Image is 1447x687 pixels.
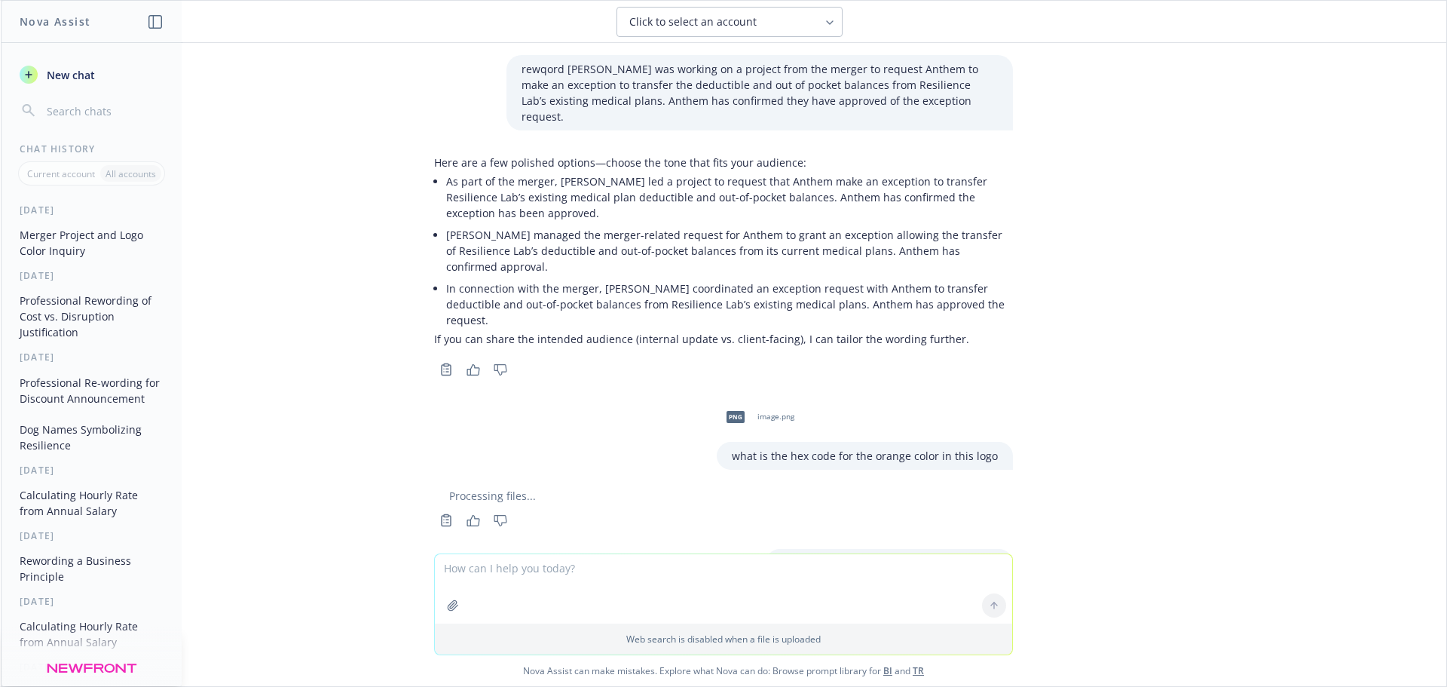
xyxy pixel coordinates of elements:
[446,281,1013,328] p: In connection with the merger, [PERSON_NAME] coordinated an exception request with Anthem to tran...
[14,61,170,88] button: New chat
[14,417,170,458] button: Dog Names Symbolizing Resilience
[20,14,90,29] h1: Nova Assist
[488,510,512,531] button: Thumbs down
[434,331,1013,347] p: If you can share the intended audience (internal update vs. client-facing), I can tailor the word...
[727,411,745,422] span: png
[14,222,170,263] button: Merger Project and Logo Color Inquiry
[629,14,757,29] span: Click to select an account
[14,483,170,523] button: Calculating Hourly Rate from Annual Salary
[106,167,156,180] p: All accounts
[14,288,170,345] button: Professional Rewording of Cost vs. Disruption Justification
[446,173,1013,221] p: As part of the merger, [PERSON_NAME] led a project to request that Anthem make an exception to tr...
[446,227,1013,274] p: [PERSON_NAME] managed the merger-related request for Anthem to grant an exception allowing the tr...
[717,398,797,436] div: pngimage.png
[883,664,892,677] a: BI
[27,167,95,180] p: Current account
[616,7,843,37] button: Click to select an account
[434,488,1013,504] div: Processing files...
[2,529,182,542] div: [DATE]
[2,351,182,363] div: [DATE]
[732,448,998,464] p: what is the hex code for the orange color in this logo
[2,464,182,477] div: [DATE]
[14,614,170,655] button: Calculating Hourly Rate from Annual Salary
[14,370,170,411] button: Professional Re-wording for Discount Announcement
[14,548,170,589] button: Rewording a Business Principle
[488,359,512,380] button: Thumbs down
[44,67,95,83] span: New chat
[2,661,182,673] div: [DATE]
[439,514,453,527] svg: Copy to clipboard
[44,100,164,121] input: Search chats
[7,655,1440,686] span: Nova Assist can make mistakes. Explore what Nova can do: Browse prompt library for and
[2,595,182,608] div: [DATE]
[2,143,182,155] div: Chat History
[757,412,794,422] span: image.png
[2,204,182,216] div: [DATE]
[913,664,924,677] a: TR
[444,633,1003,646] p: Web search is disabled when a file is uploaded
[2,269,182,282] div: [DATE]
[439,363,453,376] svg: Copy to clipboard
[522,61,998,124] p: rewqord [PERSON_NAME] was working on a project from the merger to request Anthem to make an excep...
[434,155,1013,170] p: Here are a few polished options—choose the tone that fits your audience:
